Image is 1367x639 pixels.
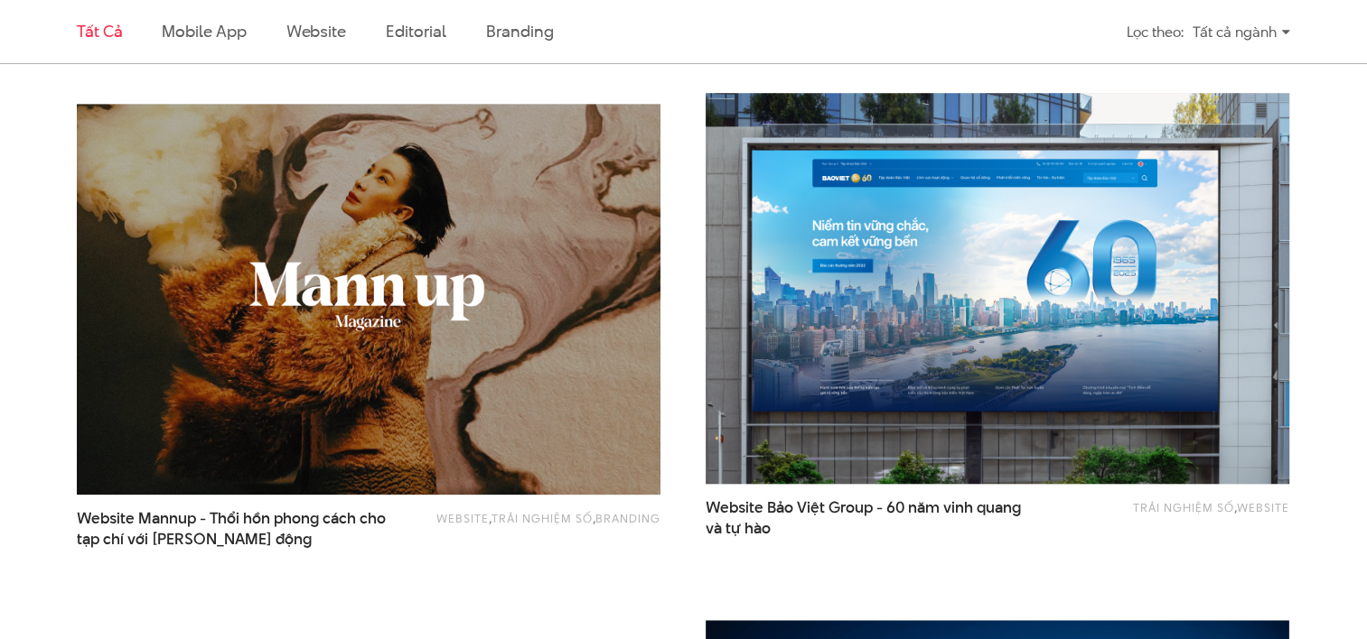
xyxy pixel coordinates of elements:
[706,518,771,539] span: và tự hào
[595,510,660,526] a: Branding
[162,20,246,42] a: Mobile app
[386,20,446,42] a: Editorial
[1237,499,1289,515] a: Website
[1193,16,1290,48] div: Tất cả ngành
[427,508,660,541] div: , ,
[706,497,1026,539] span: Website Bảo Việt Group - 60 năm vinh quang
[486,20,553,42] a: Branding
[77,529,312,550] span: tạp chí với [PERSON_NAME] động
[77,508,398,550] span: Website Mannup - Thổi hồn phong cách cho
[677,73,1319,503] img: BaoViet 60 năm
[1127,16,1184,48] div: Lọc theo:
[77,104,660,495] img: website Mann up
[77,20,122,42] a: Tất cả
[1133,499,1234,515] a: Trải nghiệm số
[706,497,1026,539] a: Website Bảo Việt Group - 60 năm vinh quangvà tự hào
[436,510,489,526] a: Website
[492,510,593,526] a: Trải nghiệm số
[1056,497,1289,530] div: ,
[286,20,346,42] a: Website
[77,508,398,550] a: Website Mannup - Thổi hồn phong cách chotạp chí với [PERSON_NAME] động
